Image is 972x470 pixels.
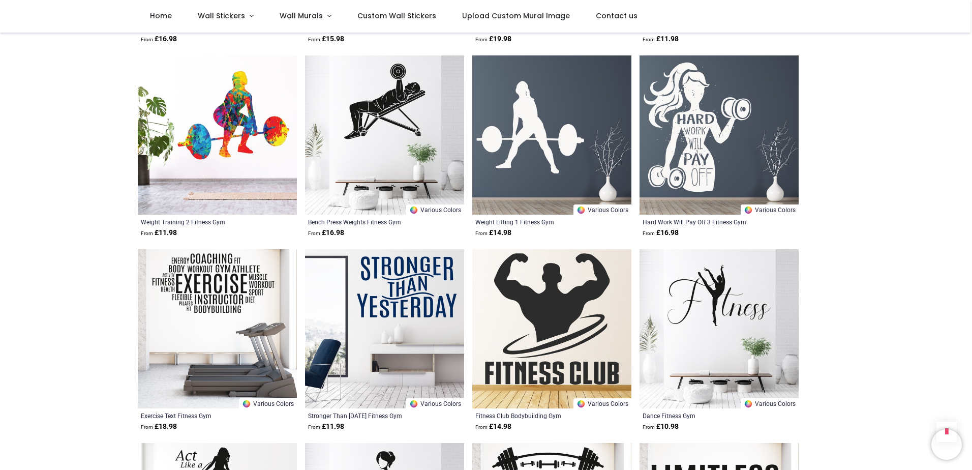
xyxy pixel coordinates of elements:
strong: £ 11.98 [643,34,679,44]
span: From [643,230,655,236]
strong: £ 14.98 [475,422,511,432]
a: Various Colors [741,398,799,408]
span: Custom Wall Stickers [357,11,436,21]
strong: £ 11.98 [141,228,177,238]
a: Fitness Club Bodybuilding Gym [475,412,598,420]
a: Bench Press Weights Fitness Gym [308,218,431,226]
span: From [141,230,153,236]
img: Bench Press Weights Fitness Gym Wall Sticker [305,55,464,215]
img: Color Wheel [242,399,251,408]
a: Weight Training 2 Fitness Gym [141,218,263,226]
a: Various Colors [239,398,297,408]
span: From [643,37,655,42]
span: Contact us [596,11,637,21]
a: Various Colors [406,398,464,408]
img: Color Wheel [576,205,586,215]
img: Weight Training 2 Fitness Gym Wall Sticker [138,55,297,215]
a: Weight Lifting 1 Fitness Gym [475,218,598,226]
strong: £ 16.98 [643,228,679,238]
img: Dance Fitness Gym Wall Sticker [640,249,799,408]
img: Color Wheel [409,399,418,408]
strong: £ 19.98 [475,34,511,44]
span: Upload Custom Mural Image [462,11,570,21]
iframe: Brevo live chat [931,429,962,460]
img: Color Wheel [576,399,586,408]
strong: £ 16.98 [141,34,177,44]
span: From [308,37,320,42]
span: Home [150,11,172,21]
strong: £ 14.98 [475,228,511,238]
img: Weight Lifting 1 Fitness Gym Wall Sticker [472,55,631,215]
span: From [308,424,320,430]
strong: £ 10.98 [643,422,679,432]
span: From [475,37,488,42]
a: Various Colors [741,204,799,215]
img: Stronger Than Yesterday Fitness Gym Wall Sticker [305,249,464,408]
a: Various Colors [573,204,631,215]
a: Dance Fitness Gym [643,412,765,420]
img: Exercise Text Fitness Gym Wall Sticker [138,249,297,408]
span: Wall Stickers [198,11,245,21]
span: From [475,230,488,236]
img: Color Wheel [744,205,753,215]
span: From [141,37,153,42]
img: Fitness Club Bodybuilding Gym Wall Sticker [472,249,631,408]
strong: £ 18.98 [141,422,177,432]
a: Various Colors [573,398,631,408]
strong: £ 16.98 [308,228,344,238]
span: From [308,230,320,236]
a: Various Colors [406,204,464,215]
a: Stronger Than [DATE] Fitness Gym [308,412,431,420]
img: Color Wheel [744,399,753,408]
span: Wall Murals [280,11,323,21]
strong: £ 11.98 [308,422,344,432]
a: Exercise Text Fitness Gym [141,412,263,420]
span: From [475,424,488,430]
span: From [141,424,153,430]
strong: £ 15.98 [308,34,344,44]
img: Color Wheel [409,205,418,215]
a: Hard Work Will Pay Off 3 Fitness Gym [643,218,765,226]
img: Hard Work Will Pay Off 3 Fitness Gym Wall Sticker [640,55,799,215]
span: From [643,424,655,430]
